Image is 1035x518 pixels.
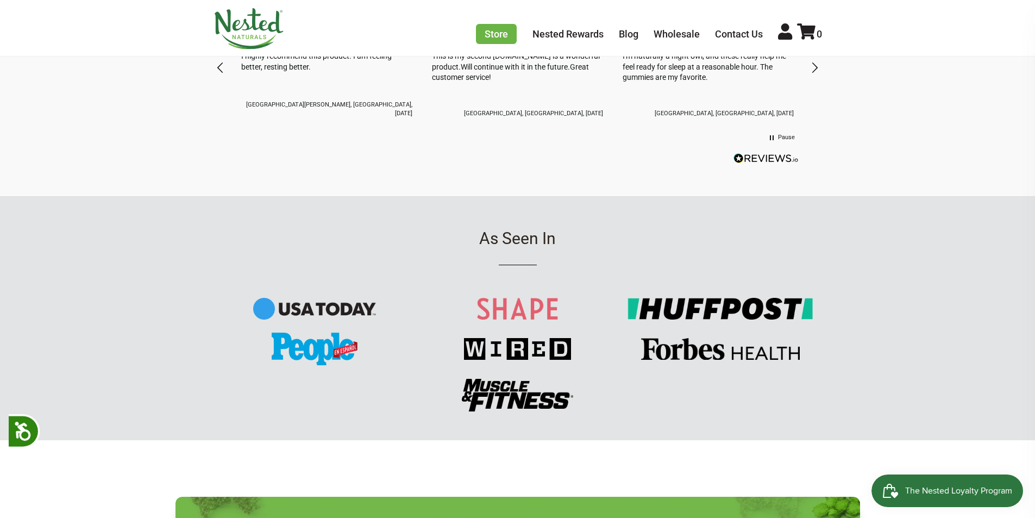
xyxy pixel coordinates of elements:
img: Huffington Post [628,298,813,320]
div: This is my second [DOMAIN_NAME] is a wonderful product.Will continue with it in the future.Great ... [432,51,603,83]
a: Nested Rewards [532,28,604,40]
div: Review by Brooke, 5 out of 5 stars [422,12,613,125]
div: I'm naturally a night owl, and these really help me feel ready for sleep at a reasonable hour. Th... [623,51,794,83]
img: People-En-Espanol.png [272,333,357,365]
span: 0 [817,28,822,40]
a: Blog [619,28,638,40]
div: [GEOGRAPHIC_DATA], [GEOGRAPHIC_DATA], [DATE] [655,109,794,117]
a: Store [476,24,517,44]
div: Review by Sarah, 5 out of 5 stars [613,12,804,125]
div: I highly recommend this product. I am feeling better, resting better. [241,51,412,72]
div: Review by Peg, 5 out of 5 stars [231,12,422,125]
img: press-full-wired.png [464,338,571,360]
div: [GEOGRAPHIC_DATA], [GEOGRAPHIC_DATA], [DATE] [464,109,603,117]
div: REVIEWS.io Carousel Scroll Right [801,55,827,81]
img: Forbes-Health_41a9c2fb-4dd2-408c-95f2-a2e09e86b3a1.png [641,338,800,360]
a: Contact Us [715,28,763,40]
a: Wholesale [654,28,700,40]
div: Customer reviews [231,1,804,136]
div: Customer reviews carousel with auto-scroll controls [208,1,827,136]
img: Nested Naturals [214,8,284,49]
img: USA Today [253,298,376,320]
a: 0 [797,28,822,40]
a: Read more reviews on REVIEWS.io [733,153,799,164]
div: REVIEWS.io Carousel Scroll Left [208,55,234,81]
iframe: Button to open loyalty program pop-up [871,475,1024,507]
img: MF.png [462,379,573,411]
img: Shape [477,298,558,320]
h4: As Seen In [214,229,822,265]
div: [GEOGRAPHIC_DATA][PERSON_NAME], [GEOGRAPHIC_DATA], [DATE] [241,101,412,117]
div: FLYOUT Form [736,105,1035,413]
